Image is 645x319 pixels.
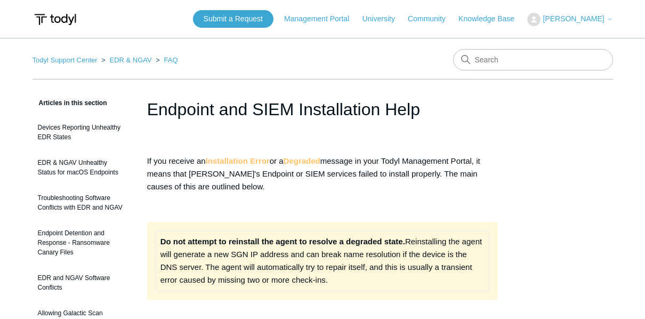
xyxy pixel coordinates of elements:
a: EDR & NGAV [109,56,151,64]
li: Todyl Support Center [33,56,100,64]
a: Todyl Support Center [33,56,98,64]
a: EDR and NGAV Software Conflicts [33,268,131,298]
a: Devices Reporting Unhealthy EDR States [33,117,131,147]
a: Submit a Request [193,10,273,28]
strong: Installation Error [206,156,270,165]
a: University [362,13,405,25]
img: Todyl Support Center Help Center home page [33,10,78,29]
a: FAQ [164,56,178,64]
p: If you receive an or a message in your Todyl Management Portal, it means that [PERSON_NAME]'s End... [147,155,498,193]
strong: Degraded [284,156,320,165]
h1: Endpoint and SIEM Installation Help [147,97,498,122]
span: Articles in this section [33,99,107,107]
li: FAQ [154,56,178,64]
a: EDR & NGAV Unhealthy Status for macOS Endpoints [33,153,131,182]
span: [PERSON_NAME] [543,14,604,23]
button: [PERSON_NAME] [527,13,612,26]
strong: Do not attempt to reinstall the agent to resolve a degraded state. [160,237,405,246]
a: Endpoint Detention and Response - Ransomware Canary Files [33,223,131,262]
input: Search [453,49,613,70]
td: Reinstalling the agent will generate a new SGN IP address and can break name resolution if the de... [156,231,489,291]
a: Community [408,13,456,25]
a: Management Portal [284,13,360,25]
a: Troubleshooting Software Conflicts with EDR and NGAV [33,188,131,218]
li: EDR & NGAV [99,56,154,64]
a: Knowledge Base [458,13,525,25]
